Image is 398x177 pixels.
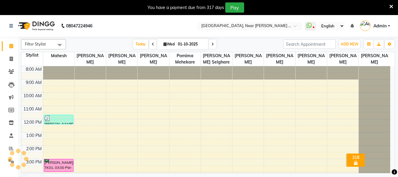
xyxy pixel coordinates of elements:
[162,42,176,46] span: Wed
[44,115,73,124] div: [PERSON_NAME], TK02, 11:40 AM-12:25 PM, Hair Cuts + Blow Dry Setting
[225,2,244,13] button: Pay
[25,79,43,86] div: 9:00 AM
[327,52,358,66] span: [PERSON_NAME]
[44,159,73,172] div: [PERSON_NAME], TK01, 03:00 PM-04:00 PM, Basic Hair Cuts
[373,23,387,29] span: Admin
[138,52,169,66] span: [PERSON_NAME]
[339,40,360,48] button: ADD NEW
[22,106,43,112] div: 11:00 AM
[43,52,74,60] span: Mahesh
[25,146,43,152] div: 2:00 PM
[341,42,358,46] span: ADD NEW
[359,52,390,66] span: [PERSON_NAME]
[22,93,43,99] div: 10:00 AM
[296,52,327,66] span: [PERSON_NAME]
[22,119,43,126] div: 12:00 PM
[66,17,92,34] b: 08047224946
[360,20,370,31] img: Admin
[283,39,336,49] input: Search Appointment
[264,52,295,66] span: [PERSON_NAME]
[176,40,206,49] input: 2025-10-01
[75,52,106,66] span: [PERSON_NAME]
[169,52,201,66] span: Pornima Mehekare
[201,52,232,66] span: [PERSON_NAME] Selghare
[148,5,224,11] div: You have a payment due from 317 days
[348,155,364,160] div: 318
[25,66,43,73] div: 8:00 AM
[106,52,137,66] span: [PERSON_NAME]
[25,159,43,165] div: 3:00 PM
[21,52,43,58] div: Stylist
[25,42,46,46] span: Filter Stylist
[232,52,264,66] span: [PERSON_NAME]
[25,132,43,139] div: 1:00 PM
[15,17,56,34] img: logo
[133,39,148,49] span: Today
